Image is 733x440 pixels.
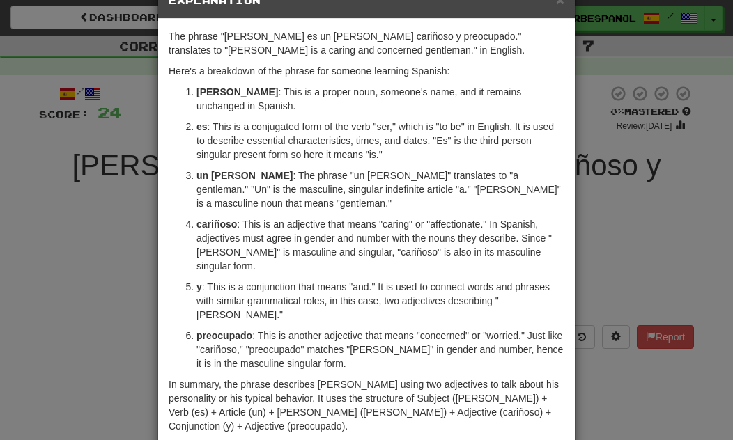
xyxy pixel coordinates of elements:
[196,85,564,113] p: : This is a proper noun, someone's name, and it remains unchanged in Spanish.
[196,86,278,97] strong: [PERSON_NAME]
[196,217,564,273] p: : This is an adjective that means "caring" or "affectionate." In Spanish, adjectives must agree i...
[196,329,564,370] p: : This is another adjective that means "concerned" or "worried." Just like "cariñoso," "preocupad...
[196,219,237,230] strong: cariñoso
[196,330,252,341] strong: preocupado
[196,280,564,322] p: : This is a conjunction that means "and." It is used to connect words and phrases with similar gr...
[196,120,564,162] p: : This is a conjugated form of the verb "ser," which is "to be" in English. It is used to describ...
[196,170,293,181] strong: un [PERSON_NAME]
[196,281,202,292] strong: y
[169,64,564,78] p: Here's a breakdown of the phrase for someone learning Spanish:
[169,377,564,433] p: In summary, the phrase describes [PERSON_NAME] using two adjectives to talk about his personality...
[196,168,564,210] p: : The phrase "un [PERSON_NAME]" translates to "a gentleman." "Un" is the masculine, singular inde...
[196,121,208,132] strong: es
[169,29,564,57] p: The phrase "[PERSON_NAME] es un [PERSON_NAME] cariñoso y preocupado." translates to "[PERSON_NAME...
